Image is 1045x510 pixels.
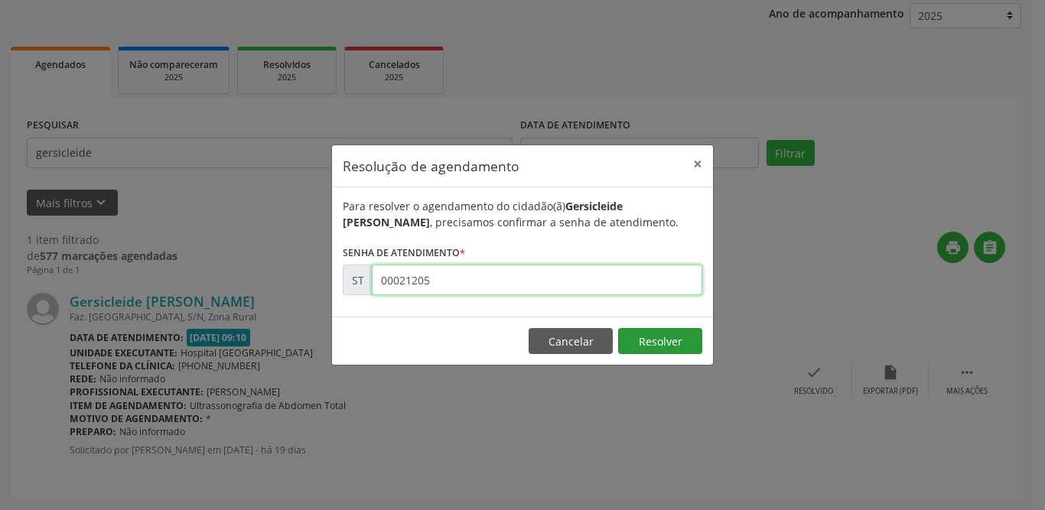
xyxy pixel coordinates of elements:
button: Resolver [618,328,702,354]
h5: Resolução de agendamento [343,156,519,176]
button: Close [682,145,713,183]
label: Senha de atendimento [343,241,465,265]
div: ST [343,265,373,295]
b: Gersicleide [PERSON_NAME] [343,199,623,229]
div: Para resolver o agendamento do cidadão(ã) , precisamos confirmar a senha de atendimento. [343,198,702,230]
button: Cancelar [529,328,613,354]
